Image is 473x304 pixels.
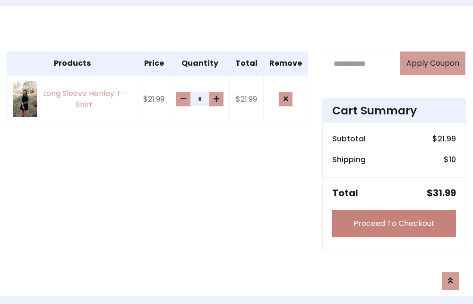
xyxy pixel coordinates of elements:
th: Total [230,52,264,76]
a: Proceed To Checkout [332,210,456,237]
span: 21.99 [438,133,456,144]
h6: $ [432,134,456,143]
span: 10 [449,154,456,165]
h5: $ [427,187,456,199]
th: Remove [264,52,308,76]
span: 31.99 [433,186,456,200]
th: Products [8,52,138,76]
h6: Shipping [332,155,366,164]
td: $21.99 [230,75,264,123]
h4: Cart Summary [332,104,456,117]
h5: Total [332,187,358,199]
h6: Subtotal [332,134,366,143]
th: Quantity [171,52,230,76]
th: Price [138,52,171,76]
h6: $ [444,155,456,164]
button: Apply Coupon [400,52,465,75]
td: $21.99 [138,75,171,123]
a: Long Sleeve Henley T-Shirt [13,81,131,117]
